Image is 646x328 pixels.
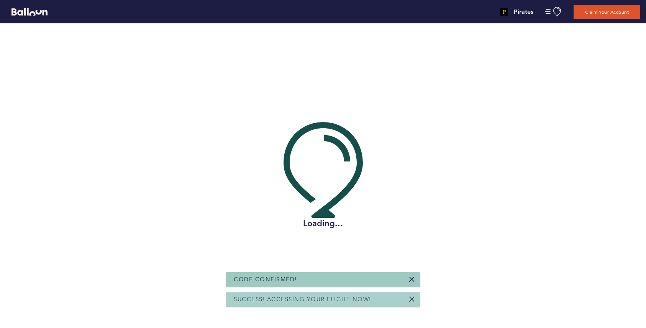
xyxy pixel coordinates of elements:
div: Code Confirmed! [226,272,420,287]
h2: Loading... [284,218,363,229]
button: Claim Your Account [574,5,640,19]
button: Manage Account [545,7,562,16]
svg: Balloon [11,8,48,16]
div: Success! Accessing your flight now! [226,292,420,307]
h4: Pirates [514,7,533,16]
a: Balloon [6,8,48,16]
